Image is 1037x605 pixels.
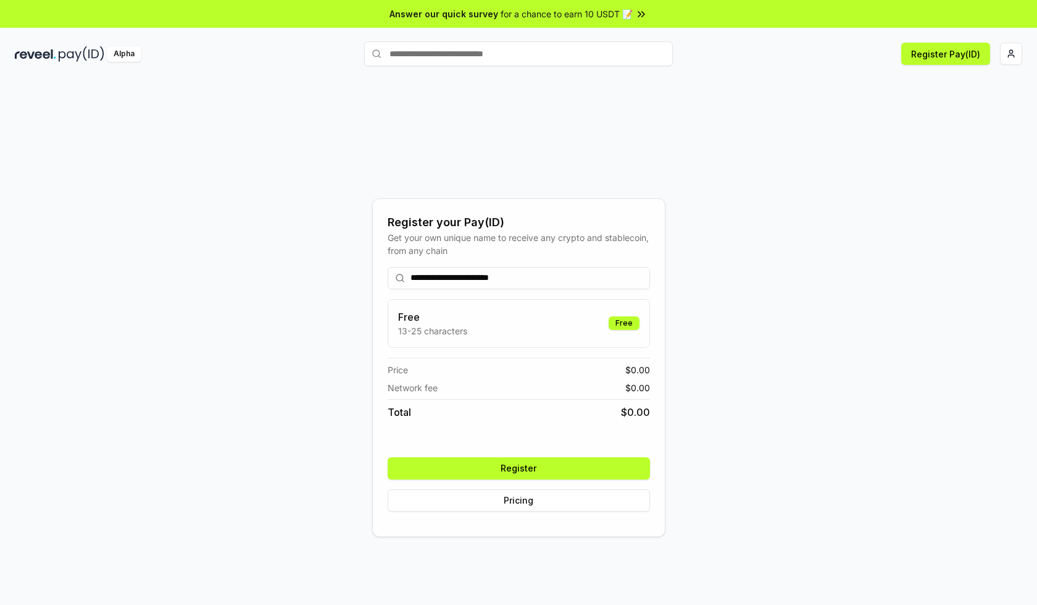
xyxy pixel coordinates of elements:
button: Register [388,457,650,480]
p: 13-25 characters [398,324,467,337]
span: Answer our quick survey [389,7,498,20]
button: Pricing [388,489,650,512]
img: pay_id [59,46,104,62]
div: Get your own unique name to receive any crypto and stablecoin, from any chain [388,231,650,257]
span: Price [388,363,408,376]
h3: Free [398,310,467,324]
span: $ 0.00 [621,405,650,420]
button: Register Pay(ID) [901,43,990,65]
span: Total [388,405,411,420]
div: Register your Pay(ID) [388,214,650,231]
img: reveel_dark [15,46,56,62]
span: $ 0.00 [625,381,650,394]
div: Alpha [107,46,141,62]
span: $ 0.00 [625,363,650,376]
span: for a chance to earn 10 USDT 📝 [501,7,633,20]
span: Network fee [388,381,438,394]
div: Free [609,316,639,330]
